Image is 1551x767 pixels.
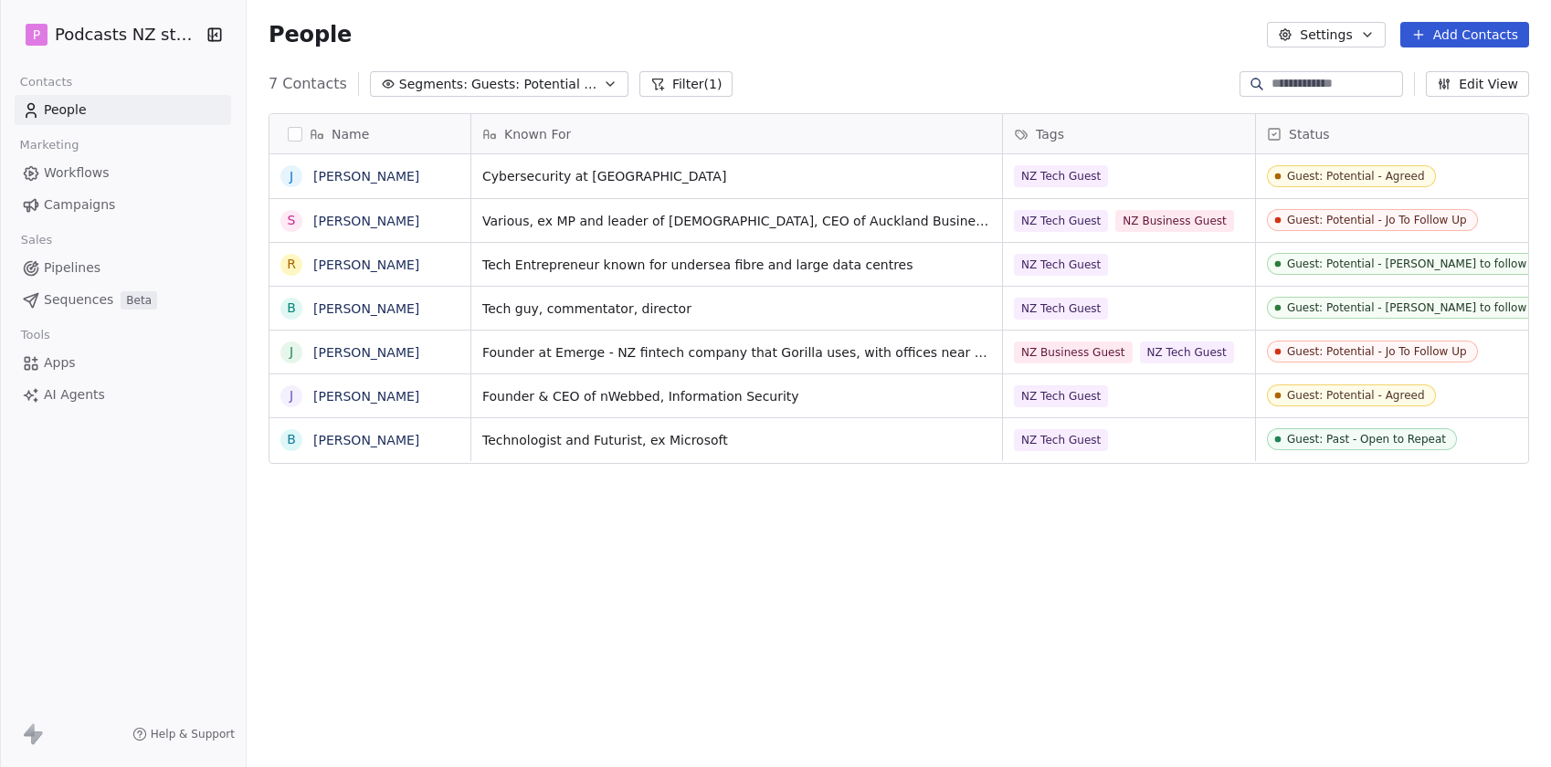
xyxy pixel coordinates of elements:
[313,301,419,316] a: [PERSON_NAME]
[1014,385,1108,407] span: NZ Tech Guest
[287,299,296,318] div: B
[1400,22,1529,47] button: Add Contacts
[471,75,599,94] span: Guests: Potential - NZ Tech Podcast
[13,321,58,349] span: Tools
[1489,705,1533,749] iframe: Intercom live chat
[504,125,571,143] span: Known For
[15,190,231,220] a: Campaigns
[44,258,100,278] span: Pipelines
[1140,341,1234,363] span: NZ Tech Guest
[44,290,113,310] span: Sequences
[1003,114,1255,153] div: Tags
[482,256,991,274] span: Tech Entrepreneur known for undersea fibre and large data centres
[15,253,231,283] a: Pipelines
[151,727,235,741] span: Help & Support
[1014,165,1108,187] span: NZ Tech Guest
[12,68,80,96] span: Contacts
[1287,433,1446,446] div: Guest: Past - Open to Repeat
[482,167,991,185] span: Cybersecurity at [GEOGRAPHIC_DATA]
[290,167,293,186] div: J
[1014,210,1108,232] span: NZ Tech Guest
[1014,254,1108,276] span: NZ Tech Guest
[1287,170,1425,183] div: Guest: Potential - Agreed
[313,169,419,184] a: [PERSON_NAME]
[482,299,991,318] span: Tech guy, commentator, director
[332,125,369,143] span: Name
[287,255,296,274] div: R
[1115,210,1234,232] span: NZ Business Guest
[15,95,231,125] a: People
[44,163,110,183] span: Workflows
[33,26,40,44] span: P
[1014,429,1108,451] span: NZ Tech Guest
[15,348,231,378] a: Apps
[132,727,235,741] a: Help & Support
[15,158,231,188] a: Workflows
[288,211,296,230] div: S
[287,430,296,449] div: B
[13,226,60,254] span: Sales
[1289,125,1330,143] span: Status
[313,214,419,228] a: [PERSON_NAME]
[12,131,87,159] span: Marketing
[1287,301,1542,314] div: Guest: Potential - [PERSON_NAME] to follow up
[639,71,733,97] button: Filter(1)
[482,343,991,362] span: Founder at Emerge - NZ fintech company that Gorilla uses, with offices near [GEOGRAPHIC_DATA]
[482,212,991,230] span: Various, ex MP and leader of [DEMOGRAPHIC_DATA], CEO of Auckland Business Chamber
[44,385,105,405] span: AI Agents
[1287,257,1542,270] div: Guest: Potential - [PERSON_NAME] to follow up
[471,114,1002,153] div: Known For
[121,291,157,310] span: Beta
[313,257,419,272] a: [PERSON_NAME]
[15,380,231,410] a: AI Agents
[482,431,991,449] span: Technologist and Futurist, ex Microsoft
[290,342,293,362] div: J
[269,154,471,745] div: grid
[1287,345,1467,358] div: Guest: Potential - Jo To Follow Up
[399,75,468,94] span: Segments:
[44,100,87,120] span: People
[1267,22,1385,47] button: Settings
[290,386,293,405] div: J
[1014,298,1108,320] span: NZ Tech Guest
[22,19,195,50] button: PPodcasts NZ studio
[313,345,419,360] a: [PERSON_NAME]
[1287,214,1467,226] div: Guest: Potential - Jo To Follow Up
[482,387,991,405] span: Founder & CEO of nWebbed, Information Security
[55,23,201,47] span: Podcasts NZ studio
[1287,389,1425,402] div: Guest: Potential - Agreed
[44,195,115,215] span: Campaigns
[269,73,347,95] span: 7 Contacts
[44,353,76,373] span: Apps
[269,114,470,153] div: Name
[313,389,419,404] a: [PERSON_NAME]
[1036,125,1064,143] span: Tags
[1426,71,1529,97] button: Edit View
[15,285,231,315] a: SequencesBeta
[313,433,419,447] a: [PERSON_NAME]
[269,21,352,48] span: People
[1014,341,1133,363] span: NZ Business Guest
